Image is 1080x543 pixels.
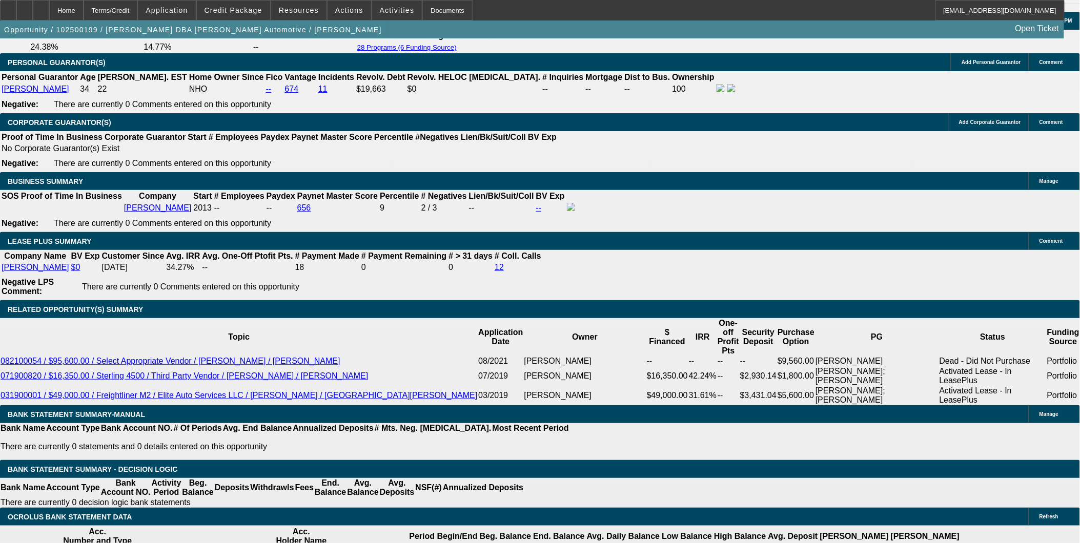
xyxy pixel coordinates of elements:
[468,202,535,214] td: --
[139,192,176,200] b: Company
[318,73,354,81] b: Incidents
[1040,178,1058,184] span: Manage
[2,100,38,109] b: Negative:
[54,100,271,109] span: There are currently 0 Comments entered on this opportunity
[688,366,717,386] td: 42.24%
[478,366,523,386] td: 07/2019
[815,356,939,366] td: [PERSON_NAME]
[46,423,100,433] th: Account Type
[777,318,815,356] th: Purchase Option
[197,1,270,20] button: Credit Package
[717,356,740,366] td: --
[1047,318,1080,356] th: Funding Source
[285,73,316,81] b: Vantage
[536,192,565,200] b: BV Exp
[97,83,188,95] td: 22
[1040,119,1063,125] span: Comment
[202,262,294,273] td: --
[372,1,422,20] button: Activities
[1,143,561,154] td: No Corporate Guarantor(s) Exist
[8,58,106,67] span: PERSONAL GUARANTOR(S)
[214,192,264,200] b: # Employees
[100,423,173,433] th: Bank Account NO.
[380,6,415,14] span: Activities
[727,84,736,92] img: linkedin-icon.png
[740,356,777,366] td: --
[1040,514,1058,519] span: Refresh
[266,73,283,81] b: Fico
[1,371,368,380] a: 071900820 / $16,350.00 / Sterling 4500 / Third Party Vendor / [PERSON_NAME] / [PERSON_NAME]
[8,305,143,314] span: RELATED OPPORTUNITY(S) SUMMARY
[688,386,717,405] td: 31.61%
[2,278,54,296] b: Negative LPS Comment:
[356,83,406,95] td: $19,663
[80,73,95,81] b: Age
[815,318,939,356] th: PG
[292,423,374,433] th: Annualized Deposits
[193,202,212,214] td: 2013
[8,177,83,185] span: BUSINESS SUMMARY
[1011,20,1063,37] a: Open Ticket
[380,203,419,213] div: 9
[586,73,623,81] b: Mortgage
[962,59,1021,65] span: Add Personal Guarantor
[193,192,212,200] b: Start
[189,73,264,81] b: Home Owner Since
[379,478,415,497] th: Avg. Deposits
[495,263,504,271] a: 12
[295,262,360,273] td: 18
[448,262,493,273] td: 0
[151,478,182,497] th: Activity Period
[421,192,467,200] b: # Negatives
[740,386,777,405] td: $3,431.04
[21,191,123,201] th: Proof of Time In Business
[407,73,541,81] b: Revolv. HELOC [MEDICAL_DATA].
[1047,386,1080,405] td: Portfolio
[688,318,717,356] th: IRR
[214,478,250,497] th: Deposits
[624,83,671,95] td: --
[2,219,38,227] b: Negative:
[253,42,353,52] td: --
[528,133,557,141] b: BV Exp
[815,386,939,405] td: [PERSON_NAME]; [PERSON_NAME]
[1,442,569,451] p: There are currently 0 statements and 0 details entered on this opportunity
[361,252,446,260] b: # Payment Remaining
[101,262,165,273] td: [DATE]
[524,356,646,366] td: [PERSON_NAME]
[646,356,688,366] td: --
[1040,411,1058,417] span: Manage
[105,133,186,141] b: Corporate Guarantor
[469,192,534,200] b: Lien/Bk/Suit/Coll
[671,83,715,95] td: 100
[442,478,524,497] th: Annualized Deposits
[717,366,740,386] td: --
[54,159,271,168] span: There are currently 0 Comments entered on this opportunity
[524,386,646,405] td: [PERSON_NAME]
[1,191,19,201] th: SOS
[361,262,447,273] td: 0
[8,465,178,473] span: Bank Statement Summary - Decision Logic
[646,366,688,386] td: $16,350.00
[82,282,299,291] span: There are currently 0 Comments entered on this opportunity
[166,262,200,273] td: 34.27%
[8,513,132,521] span: OCROLUS BANK STATEMENT DATA
[102,252,165,260] b: Customer Since
[30,42,142,52] td: 24.38%
[524,366,646,386] td: [PERSON_NAME]
[314,478,347,497] th: End. Balance
[959,119,1021,125] span: Add Corporate Guarantor
[380,192,419,200] b: Percentile
[1047,366,1080,386] td: Portfolio
[542,83,584,95] td: --
[585,83,623,95] td: --
[8,237,92,245] span: LEASE PLUS SUMMARY
[2,159,38,168] b: Negative:
[524,318,646,356] th: Owner
[1040,238,1063,244] span: Comment
[356,73,405,81] b: Revolv. Debt
[46,478,100,497] th: Account Type
[2,73,78,81] b: Personal Guarantor
[71,263,80,271] a: $0
[4,26,382,34] span: Opportunity / 102500199 / [PERSON_NAME] DBA [PERSON_NAME] Automotive / [PERSON_NAME]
